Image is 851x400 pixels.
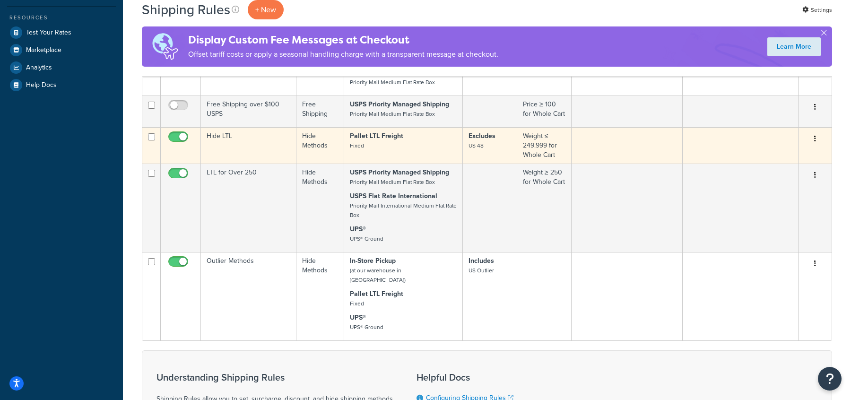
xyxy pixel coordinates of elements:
div: Resources [7,14,116,22]
td: Hide Methods [296,127,344,164]
span: Analytics [26,64,52,72]
h3: Helpful Docs [417,372,572,383]
p: Offset tariff costs or apply a seasonal handling charge with a transparent message at checkout. [188,48,498,61]
small: US 48 [469,141,484,150]
td: Weight ≤ 249.999 for Whole Cart [517,127,572,164]
small: Priority Mail International Medium Flat Rate Box [350,201,457,219]
strong: Includes [469,256,494,266]
strong: USPS Priority Managed Shipping [350,167,449,177]
td: Hide Methods [296,164,344,252]
small: (at our warehouse in [GEOGRAPHIC_DATA]) [350,266,406,284]
td: Price ≥ 100 for Whole Cart [517,96,572,127]
small: Priority Mail Medium Flat Rate Box [350,78,435,87]
small: UPS® Ground [350,235,383,243]
h3: Understanding Shipping Rules [156,372,393,383]
strong: In-Store Pickup [350,256,396,266]
small: Priority Mail Medium Flat Rate Box [350,178,435,186]
small: UPS® Ground [350,323,383,331]
small: Fixed [350,141,364,150]
a: Test Your Rates [7,24,116,41]
td: Weight ≥ 250 for Whole Cart [517,164,572,252]
span: Test Your Rates [26,29,71,37]
strong: UPS® [350,224,366,234]
a: Settings [802,3,832,17]
strong: Excludes [469,131,495,141]
td: Hide Methods [296,252,344,340]
strong: USPS Flat Rate International [350,191,437,201]
span: Marketplace [26,46,61,54]
span: Help Docs [26,81,57,89]
h1: Shipping Rules [142,0,230,19]
a: Learn More [767,37,821,56]
td: Outlier Methods [201,252,296,340]
td: LTL for Over 250 [201,164,296,252]
img: duties-banner-06bc72dcb5fe05cb3f9472aba00be2ae8eb53ab6f0d8bb03d382ba314ac3c341.png [142,26,188,67]
a: Help Docs [7,77,116,94]
strong: Pallet LTL Freight [350,131,403,141]
a: Analytics [7,59,116,76]
a: Marketplace [7,42,116,59]
td: Hide LTL [201,127,296,164]
td: Free Shipping over $100 USPS [201,96,296,127]
small: Priority Mail Medium Flat Rate Box [350,110,435,118]
strong: Pallet LTL Freight [350,289,403,299]
td: Free Shipping [296,96,344,127]
button: Open Resource Center [818,367,842,391]
strong: USPS Priority Managed Shipping [350,99,449,109]
small: Fixed [350,299,364,308]
h4: Display Custom Fee Messages at Checkout [188,32,498,48]
small: US Outlier [469,266,494,275]
strong: UPS® [350,313,366,322]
